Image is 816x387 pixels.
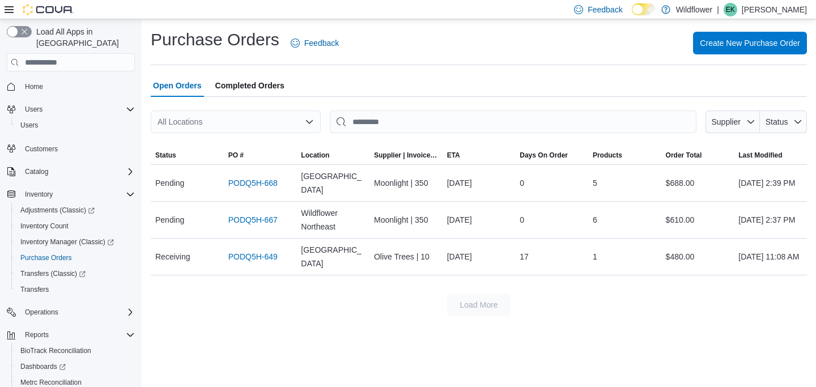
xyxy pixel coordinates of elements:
div: [DATE] 11:08 AM [734,245,807,268]
span: Open Orders [153,74,202,97]
span: 17 [520,250,529,263]
a: BioTrack Reconciliation [16,344,96,358]
div: [DATE] [443,245,516,268]
button: Open list of options [305,117,314,126]
span: Customers [20,141,135,155]
span: Status [766,117,788,126]
div: Erin Kaine [724,3,737,16]
button: Supplier [705,110,760,133]
span: 5 [593,176,597,190]
button: ETA [443,146,516,164]
span: BioTrack Reconciliation [16,344,135,358]
span: Users [20,103,135,116]
span: Users [25,105,42,114]
p: Wildflower [676,3,713,16]
button: Products [588,146,661,164]
a: Purchase Orders [16,251,76,265]
button: PO # [224,146,297,164]
span: Pending [155,176,184,190]
span: Supplier [712,117,741,126]
span: 0 [520,176,524,190]
button: Supplier | Invoice Number [369,146,443,164]
h1: Purchase Orders [151,28,279,51]
button: Users [11,117,139,133]
a: Users [16,118,42,132]
button: Users [20,103,47,116]
button: Last Modified [734,146,807,164]
span: Catalog [25,167,48,176]
input: Dark Mode [632,3,656,15]
button: Home [2,78,139,95]
button: BioTrack Reconciliation [11,343,139,359]
span: Adjustments (Classic) [16,203,135,217]
span: Feedback [304,37,339,49]
div: $688.00 [661,172,734,194]
div: Moonlight | 350 [369,172,443,194]
a: Transfers [16,283,53,296]
a: Inventory Manager (Classic) [11,234,139,250]
a: PODQ5H-668 [228,176,278,190]
span: Reports [25,330,49,339]
button: Status [760,110,807,133]
button: Catalog [20,165,53,178]
a: PODQ5H-649 [228,250,278,263]
span: Products [593,151,622,160]
a: Inventory Count [16,219,73,233]
button: Operations [20,305,63,319]
input: This is a search bar. After typing your query, hit enter to filter the results lower in the page. [330,110,696,133]
span: Transfers [20,285,49,294]
div: [DATE] [443,209,516,231]
button: Transfers [11,282,139,297]
button: Purchase Orders [11,250,139,266]
a: Dashboards [11,359,139,375]
span: Load All Apps in [GEOGRAPHIC_DATA] [32,26,135,49]
span: [GEOGRAPHIC_DATA] [301,243,365,270]
button: Inventory [2,186,139,202]
span: 0 [520,213,524,227]
span: Operations [25,308,58,317]
span: Status [155,151,176,160]
button: Catalog [2,164,139,180]
div: [DATE] [443,172,516,194]
div: [DATE] 2:39 PM [734,172,807,194]
p: [PERSON_NAME] [742,3,807,16]
button: Reports [20,328,53,342]
button: Days On Order [515,146,588,164]
a: Feedback [286,32,343,54]
span: Users [20,121,38,130]
a: PODQ5H-667 [228,213,278,227]
a: Transfers (Classic) [11,266,139,282]
span: Inventory [25,190,53,199]
span: Wildflower Northeast [301,206,365,233]
a: Customers [20,142,62,156]
span: Inventory Count [20,222,69,231]
span: EK [726,3,735,16]
span: Days On Order [520,151,568,160]
p: | [717,3,719,16]
span: 1 [593,250,597,263]
button: Inventory Count [11,218,139,234]
span: Pending [155,213,184,227]
div: [DATE] 2:37 PM [734,209,807,231]
a: Adjustments (Classic) [11,202,139,218]
span: Create New Purchase Order [700,37,800,49]
span: Transfers (Classic) [20,269,86,278]
span: Home [25,82,43,91]
span: Home [20,79,135,93]
div: Location [301,151,329,160]
span: Customers [25,144,58,154]
span: Completed Orders [215,74,284,97]
div: Moonlight | 350 [369,209,443,231]
span: Feedback [588,4,622,15]
span: Inventory [20,188,135,201]
span: Inventory Count [16,219,135,233]
button: Users [2,101,139,117]
span: Dashboards [20,362,66,371]
span: Inventory Manager (Classic) [20,237,114,246]
div: $480.00 [661,245,734,268]
span: Purchase Orders [16,251,135,265]
span: Purchase Orders [20,253,72,262]
a: Dashboards [16,360,70,373]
